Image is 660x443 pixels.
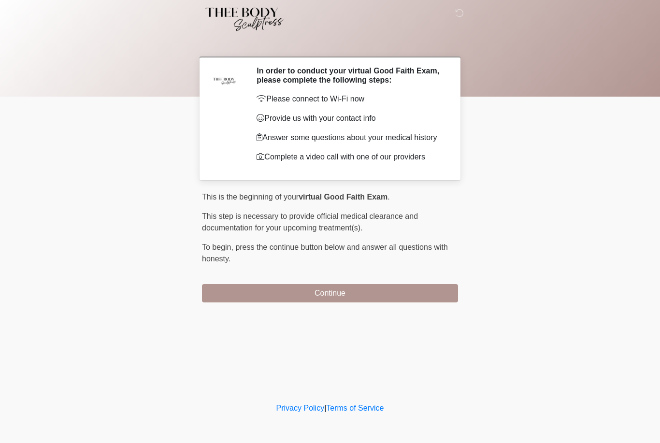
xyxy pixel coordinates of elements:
[202,243,448,263] span: press the continue button below and answer all questions with honesty.
[257,151,444,163] p: Complete a video call with one of our providers
[202,243,235,251] span: To begin,
[202,212,418,232] span: This step is necessary to provide official medical clearance and documentation for your upcoming ...
[202,193,299,201] span: This is the beginning of your
[326,404,384,412] a: Terms of Service
[209,66,238,95] img: Agent Avatar
[195,35,465,53] h1: ‎ ‎ ‎ ‎
[257,132,444,143] p: Answer some questions about your medical history
[324,404,326,412] a: |
[192,7,291,31] img: Thee Body Sculptress Logo
[202,284,458,302] button: Continue
[257,113,444,124] p: Provide us with your contact info
[257,93,444,105] p: Please connect to Wi-Fi now
[257,66,444,85] h2: In order to conduct your virtual Good Faith Exam, please complete the following steps:
[276,404,325,412] a: Privacy Policy
[299,193,387,201] strong: virtual Good Faith Exam
[387,193,389,201] span: .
